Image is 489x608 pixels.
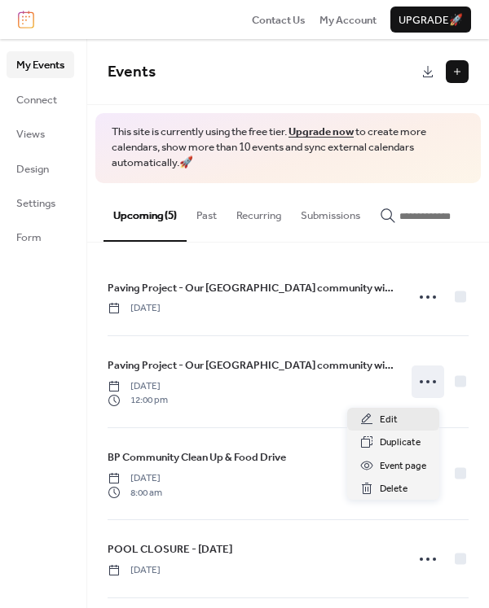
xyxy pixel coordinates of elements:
button: Past [187,183,227,240]
span: Paving Project - Our [GEOGRAPHIC_DATA] community will be repaving streets and parking areas. Phas... [108,280,395,296]
button: Upgrade🚀 [390,7,471,33]
button: Upcoming (5) [104,183,187,242]
a: Upgrade now [289,121,354,142]
span: Views [16,126,45,142]
span: 12:00 pm [108,393,168,408]
span: My Account [319,12,377,28]
a: Design [7,155,74,182]
span: Paving Project - Our [GEOGRAPHIC_DATA] community will be repaving streets and parking areas. Phas... [108,357,395,374]
span: [DATE] [108,563,161,578]
a: Form [7,224,74,250]
span: [DATE] [108,301,161,316]
span: 8:00 am [108,486,162,501]
span: Upgrade 🚀 [399,12,463,28]
span: Delete [380,481,407,497]
a: POOL CLOSURE - [DATE] [108,540,232,558]
button: Recurring [227,183,291,240]
a: Views [7,120,74,147]
span: Design [16,161,49,177]
span: [DATE] [108,379,168,394]
span: [DATE] [108,471,162,486]
span: Edit [380,412,398,428]
a: Contact Us [252,11,306,28]
span: Form [16,230,42,246]
img: logo [18,11,34,28]
a: Paving Project - Our [GEOGRAPHIC_DATA] community will be repaving streets and parking areas. Phas... [108,279,395,297]
span: My Events [16,57,64,73]
a: My Account [319,11,377,28]
a: Connect [7,86,74,112]
span: Connect [16,92,57,108]
a: Paving Project - Our [GEOGRAPHIC_DATA] community will be repaving streets and parking areas. Phas... [108,356,395,374]
span: POOL CLOSURE - [DATE] [108,541,232,558]
span: Contact Us [252,12,306,28]
span: Settings [16,195,55,212]
span: Events [108,57,156,87]
span: Duplicate [380,435,421,451]
a: My Events [7,51,74,77]
button: Submissions [291,183,370,240]
span: BP Community Clean Up & Food Drive [108,449,286,466]
span: This site is currently using the free tier. to create more calendars, show more than 10 events an... [112,125,465,171]
a: Settings [7,190,74,216]
span: Event page [380,458,426,475]
a: BP Community Clean Up & Food Drive [108,448,286,466]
